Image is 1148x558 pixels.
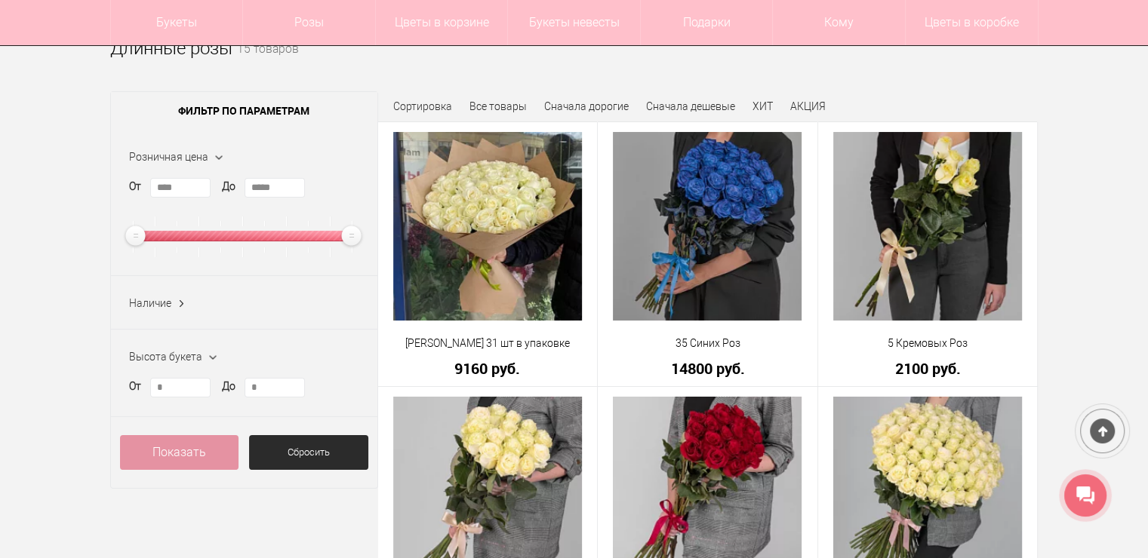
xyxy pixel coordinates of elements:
h1: Длинные розы [110,35,232,62]
label: До [222,379,235,394]
label: От [129,379,141,394]
label: До [222,179,235,195]
img: Роза белая 31 шт в упаковке [393,132,582,320]
span: Фильтр по параметрам [111,92,377,130]
a: Все товары [469,100,527,112]
a: [PERSON_NAME] 31 шт в упаковке [388,336,588,351]
a: 35 Синих Роз [608,336,808,351]
a: Сначала дорогие [544,100,629,112]
a: 14800 руб. [608,360,808,376]
small: 15 товаров [237,44,299,80]
a: Сбросить [249,435,368,470]
a: АКЦИЯ [790,100,826,112]
img: 5 Кремовых Роз [833,132,1022,320]
span: Высота букета [129,351,202,363]
a: Сначала дешевые [646,100,735,112]
label: От [129,179,141,195]
span: Сортировка [393,100,452,112]
img: 35 Синих Роз [613,132,802,320]
span: Розничная цена [129,151,208,163]
a: 9160 руб. [388,360,588,376]
a: 2100 руб. [828,360,1028,376]
a: Показать [120,435,239,470]
span: Наличие [129,297,171,309]
a: ХИТ [753,100,773,112]
a: 5 Кремовых Роз [828,336,1028,351]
